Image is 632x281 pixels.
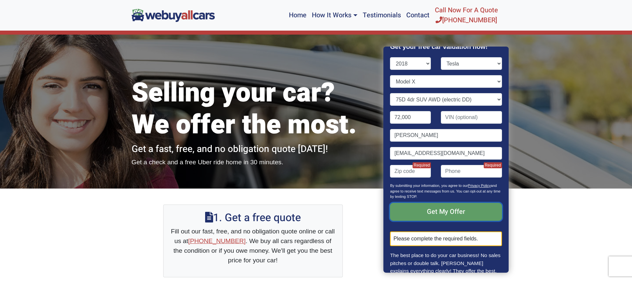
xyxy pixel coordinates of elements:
h2: 1. Get a free quote [170,211,336,224]
a: [PHONE_NUMBER] [188,237,246,244]
p: Get a check and a free Uber ride home in 30 minutes. [132,158,374,167]
p: Fill out our fast, free, and no obligation quote online or call us at . We buy all cars regardles... [170,227,336,265]
a: Testimonials [360,3,404,28]
a: Call Now For A Quote[PHONE_NUMBER] [432,3,501,28]
input: Zip code [390,165,431,178]
a: Contact [404,3,432,28]
a: Privacy Policy [468,184,491,188]
a: Home [286,3,309,28]
strong: Get your free car valuation now! [390,43,488,50]
span: Required [484,162,502,168]
h1: Selling your car? We offer the most. [132,77,374,141]
form: Contact form [390,57,502,246]
input: Mileage [390,111,431,124]
input: Phone [441,165,502,178]
p: By submitting your information, you agree to our and agree to receive text messages from us. You ... [390,183,502,203]
input: Email [390,147,502,160]
span: Required [413,162,431,168]
a: How It Works [309,3,360,28]
img: We Buy All Cars in NJ logo [132,9,215,22]
input: VIN (optional) [441,111,502,124]
div: Please complete the required fields. [390,231,502,246]
input: Name [390,129,502,142]
h2: Get a fast, free, and no obligation quote [DATE]! [132,144,374,155]
input: Get My Offer [390,203,502,221]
